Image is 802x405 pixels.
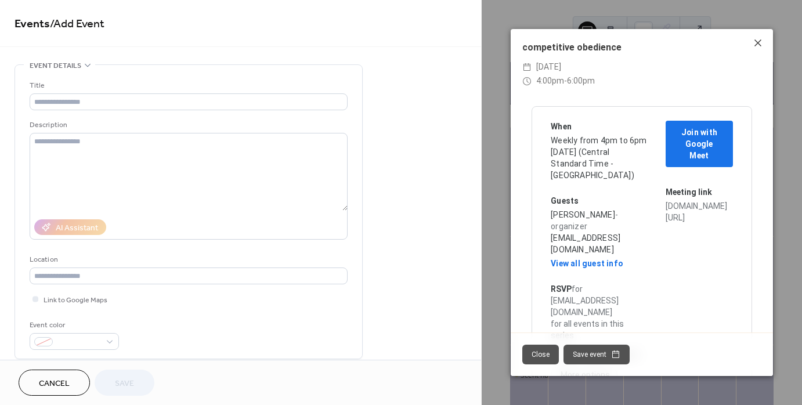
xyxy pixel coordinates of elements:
[30,119,345,131] div: Description
[39,378,70,390] span: Cancel
[551,195,579,207] h2: Guests
[567,76,595,85] span: 6:00pm
[564,76,567,85] span: -
[44,294,107,306] span: Link to Google Maps
[30,254,345,266] div: Location
[563,345,630,364] button: Save event
[551,232,647,255] a: [EMAIL_ADDRESS][DOMAIN_NAME]
[511,41,773,55] div: competitive obedience
[551,210,618,231] span: - organizer
[551,121,572,132] h2: When
[522,345,559,364] button: Close
[551,295,647,318] a: [EMAIL_ADDRESS][DOMAIN_NAME]
[536,76,564,85] span: 4:00pm
[30,319,117,331] div: Event color
[15,13,50,35] a: Events
[551,258,623,269] a: View all guest info
[536,60,561,74] span: [DATE]
[666,200,733,223] a: [DOMAIN_NAME][URL]
[666,186,712,198] h2: Meeting link
[522,60,532,74] div: ​
[681,128,717,160] span: Join with Google Meet
[551,284,572,294] span: RSVP
[551,136,646,180] span: Weekly from 4pm to 6pm [DATE] (Central Standard Time - [GEOGRAPHIC_DATA])
[551,284,647,340] span: for for all events in this series
[551,209,615,220] a: [PERSON_NAME]
[522,74,532,88] div: ​
[50,13,104,35] span: / Add Event
[30,60,81,72] span: Event details
[19,370,90,396] button: Cancel
[30,79,345,92] div: Title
